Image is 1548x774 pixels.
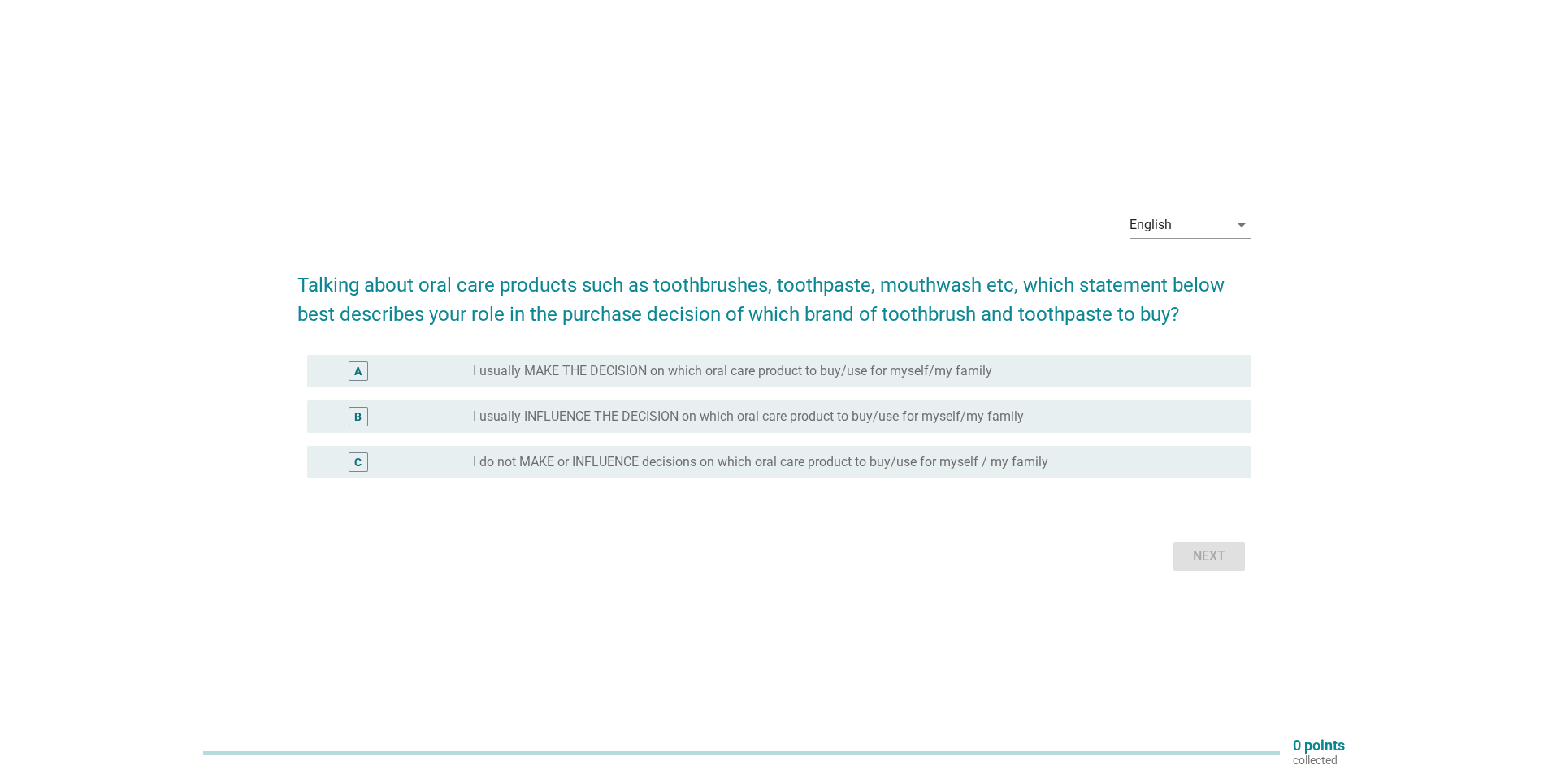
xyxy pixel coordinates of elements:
label: I usually MAKE THE DECISION on which oral care product to buy/use for myself/my family [473,363,992,379]
i: arrow_drop_down [1232,215,1251,235]
h2: Talking about oral care products such as toothbrushes, toothpaste, mouthwash etc, which statement... [297,254,1251,329]
label: I do not MAKE or INFLUENCE decisions on which oral care product to buy/use for myself / my family [473,454,1048,470]
div: English [1130,218,1172,232]
label: I usually INFLUENCE THE DECISION on which oral care product to buy/use for myself/my family [473,409,1024,425]
div: A [354,362,362,379]
p: collected [1293,753,1345,768]
p: 0 points [1293,738,1345,753]
div: C [354,453,362,470]
div: B [354,408,362,425]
